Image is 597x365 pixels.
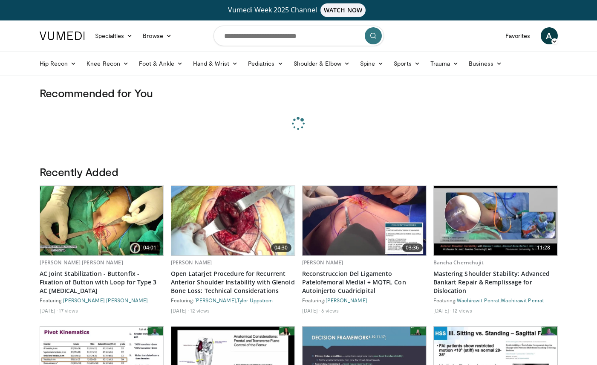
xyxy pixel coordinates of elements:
span: 04:01 [140,243,160,252]
img: 48f6f21f-43ea-44b1-a4e1-5668875d038e.620x360_q85_upscale.jpg [303,186,426,255]
a: Foot & Ankle [134,55,188,72]
span: WATCH NOW [320,3,366,17]
a: Sports [389,55,425,72]
img: VuMedi Logo [40,32,85,40]
a: 04:30 [171,186,295,255]
a: 03:36 [303,186,426,255]
h3: Recently Added [40,165,558,179]
div: Featuring: , [171,297,295,304]
span: 03:36 [402,243,423,252]
a: Reconstruccion Del Ligamento Patelofemoral Medial + MQTFL Con Autoinjerto Cuadricipital [302,269,427,295]
img: 2b2da37e-a9b6-423e-b87e-b89ec568d167.620x360_q85_upscale.jpg [171,186,295,255]
a: Vumedi Week 2025 ChannelWATCH NOW [41,3,557,17]
a: 04:01 [40,186,164,255]
a: AC Joint Stabilization - Buttonfix - Fixation of Button with Loop for Type 3 AC [MEDICAL_DATA] [40,269,164,295]
li: [DATE] [302,307,320,314]
div: Featuring: [302,297,427,304]
a: Trauma [425,55,464,72]
img: c2f644dc-a967-485d-903d-283ce6bc3929.620x360_q85_upscale.jpg [40,186,164,255]
a: Hand & Wrist [188,55,243,72]
a: Shoulder & Elbow [288,55,355,72]
a: Business [464,55,507,72]
span: 04:30 [271,243,291,252]
li: 12 views [453,307,472,314]
a: [PERSON_NAME] [171,259,212,266]
a: Open Latarjet Procedure for Recurrent Anterior Shoulder Instability with Glenoid Bone Loss: Techn... [171,269,295,295]
span: 11:28 [534,243,554,252]
li: 6 views [321,307,339,314]
li: [DATE] [40,307,58,314]
a: [PERSON_NAME] [PERSON_NAME] [40,259,123,266]
a: [PERSON_NAME] [194,297,236,303]
a: Browse [138,27,177,44]
a: Mastering Shoulder Stability: Advanced Bankart Repair & Remplissage for Dislocation [433,269,558,295]
a: A [541,27,558,44]
h3: Recommended for You [40,86,558,100]
a: [PERSON_NAME] [302,259,343,266]
a: Specialties [90,27,138,44]
a: Favorites [500,27,536,44]
li: 17 views [59,307,78,314]
a: Wachirawit Penrat [457,297,500,303]
a: Pediatrics [243,55,288,72]
a: Tyler Uppstrom [237,297,273,303]
li: [DATE] [171,307,189,314]
a: Wachirawit Penrat [501,297,544,303]
a: [PERSON_NAME] [PERSON_NAME] [63,297,148,303]
li: [DATE] [433,307,452,314]
input: Search topics, interventions [213,26,384,46]
img: 12bfd8a1-61c9-4857-9f26-c8a25e8997c8.620x360_q85_upscale.jpg [434,186,557,255]
a: 11:28 [434,186,557,255]
a: Knee Recon [81,55,134,72]
a: [PERSON_NAME] [326,297,367,303]
a: Hip Recon [35,55,82,72]
a: Bancha Chernchujit [433,259,484,266]
li: 12 views [190,307,210,314]
div: Featuring: , [433,297,558,304]
a: Spine [355,55,389,72]
div: Featuring: [40,297,164,304]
